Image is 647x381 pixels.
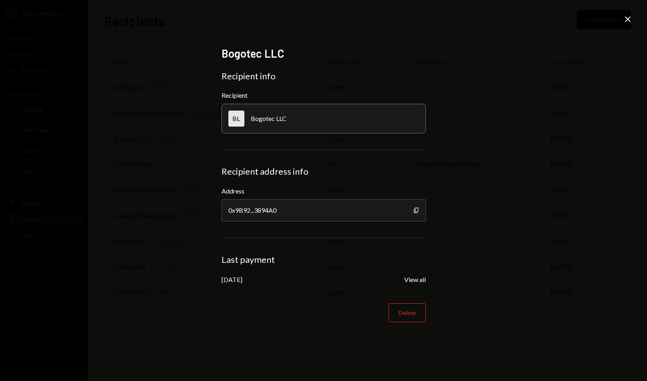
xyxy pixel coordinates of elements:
label: Address [222,186,426,196]
button: Delete [389,303,426,322]
div: BL [228,111,244,127]
div: Last payment [222,254,426,265]
h2: Bogotec LLC [222,46,426,61]
div: 0x9B92...3894A0 [222,199,426,222]
div: Recipient address info [222,166,426,177]
div: [DATE] [222,276,242,283]
div: Recipient info [222,71,426,82]
button: View all [404,276,426,284]
div: Bogotec LLC [251,115,286,122]
div: Recipient [222,91,426,99]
